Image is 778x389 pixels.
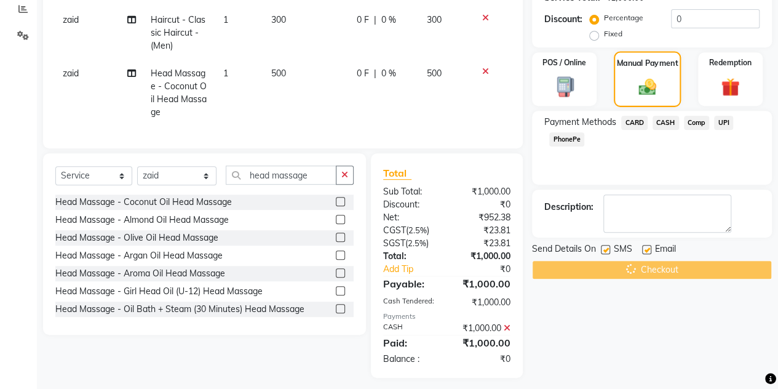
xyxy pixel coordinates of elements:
span: 2.5% [408,238,426,248]
label: POS / Online [542,57,586,68]
span: PhonePe [549,132,584,146]
span: SMS [614,243,632,258]
img: _gift.svg [715,76,745,98]
span: Email [655,243,676,258]
div: ₹1,000.00 [447,276,520,291]
span: 300 [271,14,286,25]
div: Head Massage - Aroma Oil Head Massage [55,267,225,280]
div: ₹0 [447,198,520,211]
div: Sub Total: [374,185,447,198]
div: ₹1,000.00 [447,322,520,335]
div: ( ) [374,237,447,250]
div: Discount: [374,198,447,211]
div: ₹952.38 [447,211,520,224]
span: CARD [621,116,648,130]
span: UPI [714,116,733,130]
span: CASH [653,116,679,130]
span: 0 % [381,14,396,26]
label: Fixed [604,28,622,39]
div: ( ) [374,224,447,237]
a: Add Tip [374,263,459,276]
div: Head Massage - Coconut Oil Head Massage [55,196,232,209]
label: Manual Payment [617,57,678,69]
div: Head Massage - Almond Oil Head Massage [55,214,229,227]
div: Payable: [374,276,447,291]
div: Payments [383,311,510,322]
div: Head Massage - Oil Bath + Steam (30 Minutes) Head Massage [55,303,304,316]
div: ₹1,000.00 [447,185,520,198]
div: Cash Tendered: [374,296,447,309]
div: ₹1,000.00 [447,250,520,263]
span: Total [383,167,411,180]
span: 500 [427,68,442,79]
div: ₹0 [459,263,520,276]
div: Net: [374,211,447,224]
div: Balance : [374,353,447,366]
img: _cash.svg [633,76,662,97]
span: 500 [271,68,286,79]
span: 0 F [357,67,369,80]
div: ₹1,000.00 [447,296,520,309]
span: CGST [383,225,406,236]
span: Payment Methods [544,116,616,129]
div: Discount: [544,13,582,26]
span: 2.5% [408,225,427,235]
span: Send Details On [532,243,596,258]
span: SGST [383,238,405,249]
div: Paid: [374,335,447,350]
span: 300 [427,14,442,25]
span: Head Massage - Coconut Oil Head Massage [151,68,207,118]
div: Total: [374,250,447,263]
label: Redemption [709,57,752,68]
div: CASH [374,322,447,335]
div: Description: [544,201,593,214]
span: 0 % [381,67,396,80]
div: Head Massage - Girl Head Oil (U-12) Head Massage [55,285,263,298]
input: Search or Scan [226,166,336,185]
label: Percentage [604,12,643,23]
span: Comp [684,116,710,130]
div: Head Massage - Argan Oil Head Massage [55,249,223,262]
div: ₹23.81 [447,224,520,237]
div: Head Massage - Olive Oil Head Massage [55,231,218,244]
div: ₹23.81 [447,237,520,250]
span: zaid [63,68,79,79]
span: | [374,67,376,80]
img: _pos-terminal.svg [549,76,579,98]
span: 0 F [357,14,369,26]
span: | [374,14,376,26]
span: 1 [223,14,228,25]
div: ₹1,000.00 [447,335,520,350]
span: zaid [63,14,79,25]
div: ₹0 [447,353,520,366]
span: Haircut - Classic Haircut - (Men) [151,14,205,51]
span: 1 [223,68,228,79]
